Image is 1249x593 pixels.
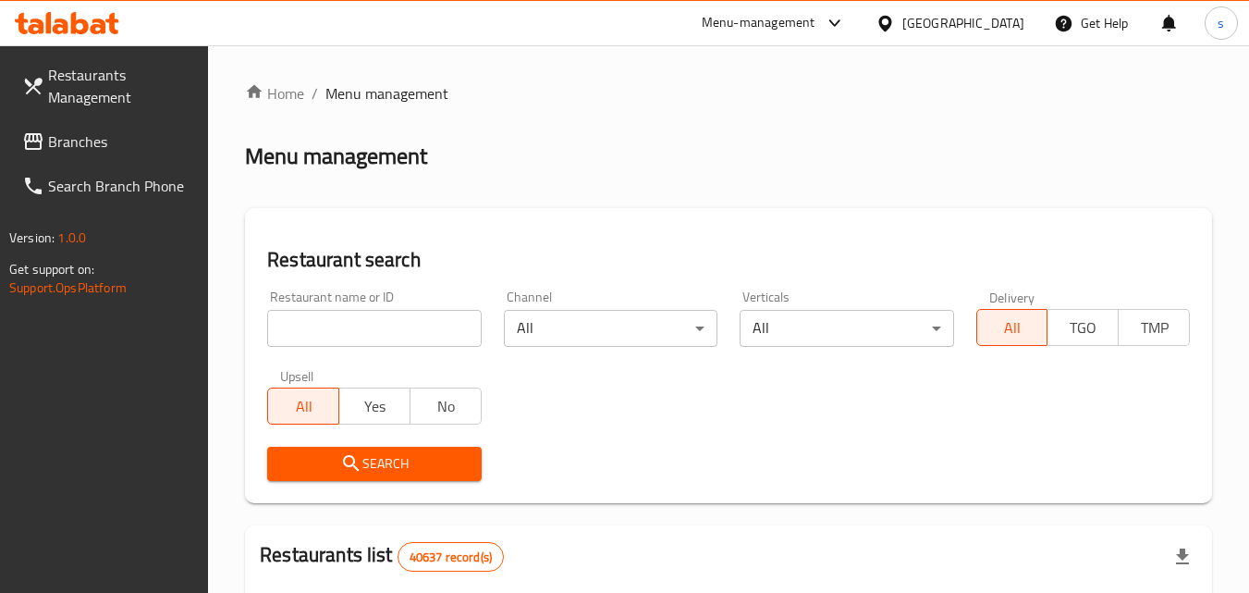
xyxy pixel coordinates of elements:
button: All [267,388,339,425]
div: All [740,310,953,347]
div: Total records count [398,542,504,572]
div: Export file [1160,535,1205,579]
nav: breadcrumb [245,82,1212,105]
span: s [1218,13,1224,33]
li: / [312,82,318,105]
a: Search Branch Phone [7,164,209,208]
span: Menu management [325,82,448,105]
h2: Menu management [245,142,427,171]
span: All [276,393,332,420]
a: Support.OpsPlatform [9,276,127,300]
span: TMP [1126,315,1182,341]
button: No [410,388,482,425]
span: Search [282,452,466,476]
span: TGO [1055,315,1111,341]
span: Version: [9,226,55,250]
h2: Restaurants list [260,541,504,572]
label: Upsell [280,369,314,382]
button: TMP [1118,309,1190,346]
button: Yes [338,388,410,425]
a: Branches [7,119,209,164]
input: Search for restaurant name or ID.. [267,310,481,347]
span: No [418,393,474,420]
button: All [976,309,1048,346]
a: Restaurants Management [7,53,209,119]
span: Restaurants Management [48,64,194,108]
span: All [985,315,1041,341]
span: Branches [48,130,194,153]
h2: Restaurant search [267,246,1190,274]
span: Yes [347,393,403,420]
button: Search [267,447,481,481]
div: Menu-management [702,12,815,34]
span: Get support on: [9,257,94,281]
label: Delivery [989,290,1035,303]
button: TGO [1047,309,1119,346]
span: 1.0.0 [57,226,86,250]
a: Home [245,82,304,105]
div: All [504,310,717,347]
span: Search Branch Phone [48,175,194,197]
div: [GEOGRAPHIC_DATA] [902,13,1024,33]
span: 40637 record(s) [398,549,503,566]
